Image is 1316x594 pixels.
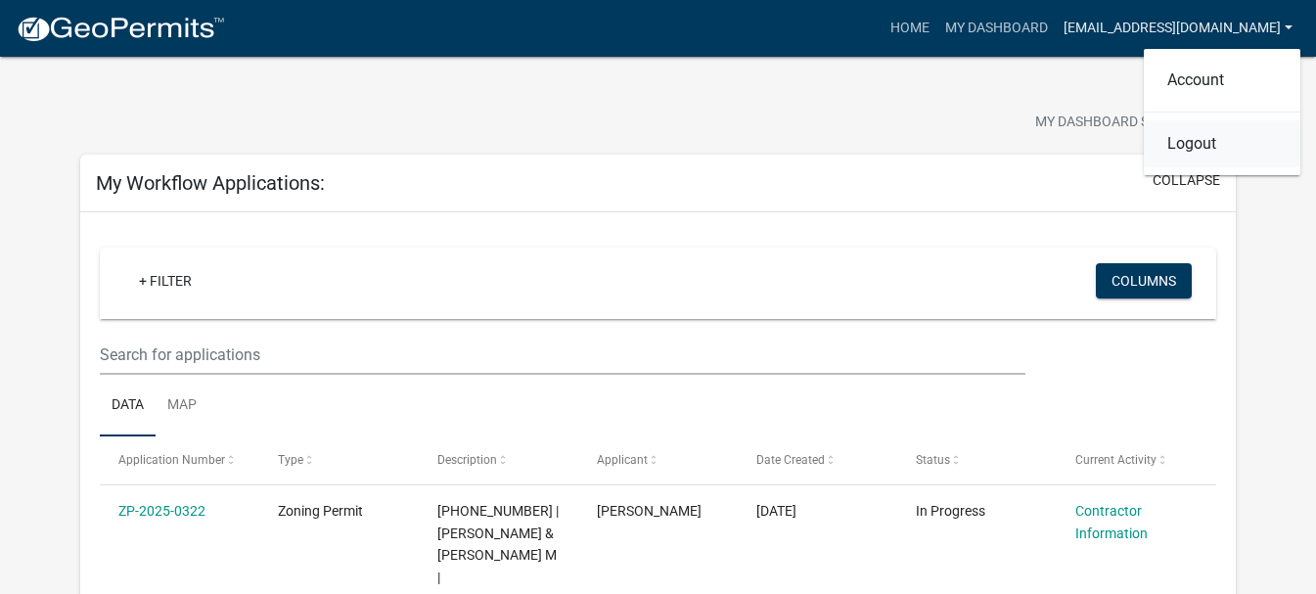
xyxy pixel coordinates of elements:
[1056,10,1300,47] a: [EMAIL_ADDRESS][DOMAIN_NAME]
[259,436,419,483] datatable-header-cell: Type
[738,436,897,483] datatable-header-cell: Date Created
[597,453,648,467] span: Applicant
[437,453,497,467] span: Description
[96,171,325,195] h5: My Workflow Applications:
[883,10,937,47] a: Home
[578,436,738,483] datatable-header-cell: Applicant
[1056,436,1215,483] datatable-header-cell: Current Activity
[419,436,578,483] datatable-header-cell: Description
[1153,170,1220,191] button: collapse
[278,453,303,467] span: Type
[118,503,205,519] a: ZP-2025-0322
[100,335,1024,375] input: Search for applications
[937,10,1056,47] a: My Dashboard
[156,375,208,437] a: Map
[1020,104,1247,142] button: My Dashboard Settingssettings
[756,453,825,467] span: Date Created
[896,436,1056,483] datatable-header-cell: Status
[916,453,950,467] span: Status
[916,503,985,519] span: In Progress
[756,503,796,519] span: 10/14/2025
[1075,503,1148,541] a: Contractor Information
[100,436,259,483] datatable-header-cell: Application Number
[278,503,363,519] span: Zoning Permit
[1144,57,1300,104] a: Account
[1096,263,1192,298] button: Columns
[597,503,702,519] span: STEPHEN GERALD STAVANG
[123,263,207,298] a: + Filter
[118,453,225,467] span: Application Number
[100,375,156,437] a: Data
[1144,49,1300,175] div: [EMAIL_ADDRESS][DOMAIN_NAME]
[1075,453,1157,467] span: Current Activity
[1144,120,1300,167] a: Logout
[1035,112,1203,135] span: My Dashboard Settings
